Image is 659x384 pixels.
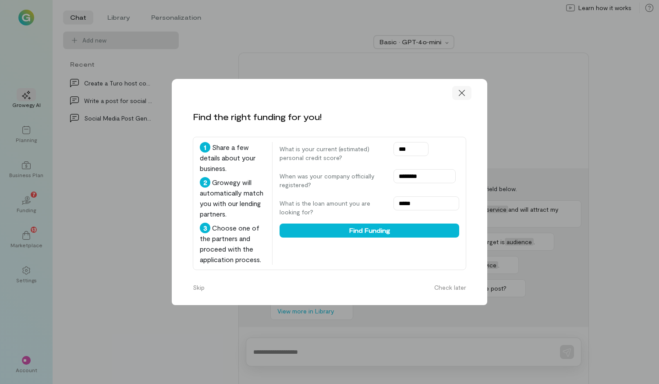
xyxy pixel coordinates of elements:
[200,142,210,153] div: 1
[429,281,471,295] button: Check later
[193,110,322,123] div: Find the right funding for you!
[280,172,385,189] label: When was your company officially registered?
[280,224,459,238] button: Find Funding
[200,223,265,265] div: Choose one of the partners and proceed with the application process.
[280,145,385,162] label: What is your current (estimated) personal credit score?
[280,199,385,217] label: What is the loan amount you are looking for?
[188,281,210,295] button: Skip
[200,177,265,219] div: Growegy will automatically match you with our lending partners.
[200,177,210,188] div: 2
[200,223,210,233] div: 3
[200,142,265,174] div: Share a few details about your business.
